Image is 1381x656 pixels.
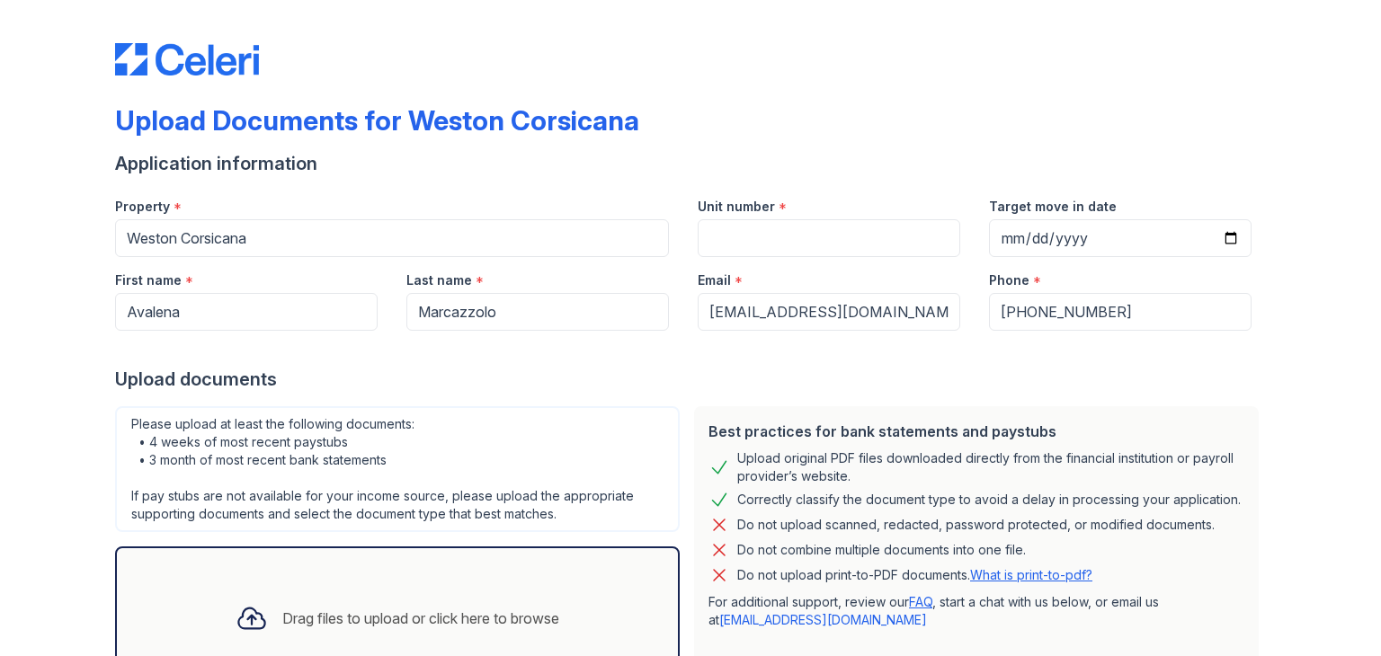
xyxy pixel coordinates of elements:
div: Please upload at least the following documents: • 4 weeks of most recent paystubs • 3 month of mo... [115,406,680,532]
img: CE_Logo_Blue-a8612792a0a2168367f1c8372b55b34899dd931a85d93a1a3d3e32e68fde9ad4.png [115,43,259,75]
div: Correctly classify the document type to avoid a delay in processing your application. [737,489,1241,510]
label: First name [115,271,182,289]
div: Best practices for bank statements and paystubs [708,421,1244,442]
div: Application information [115,151,1266,176]
p: For additional support, review our , start a chat with us below, or email us at [708,593,1244,629]
label: Email [698,271,731,289]
label: Target move in date [989,198,1117,216]
div: Do not combine multiple documents into one file. [737,539,1026,561]
p: Do not upload print-to-PDF documents. [737,566,1092,584]
a: FAQ [909,594,932,609]
div: Do not upload scanned, redacted, password protected, or modified documents. [737,514,1215,536]
a: [EMAIL_ADDRESS][DOMAIN_NAME] [719,612,927,627]
div: Upload original PDF files downloaded directly from the financial institution or payroll provider’... [737,449,1244,485]
div: Upload documents [115,367,1266,392]
a: What is print-to-pdf? [970,567,1092,582]
label: Last name [406,271,472,289]
label: Unit number [698,198,775,216]
label: Phone [989,271,1029,289]
div: Drag files to upload or click here to browse [282,607,559,629]
div: Upload Documents for Weston Corsicana [115,104,639,137]
label: Property [115,198,170,216]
